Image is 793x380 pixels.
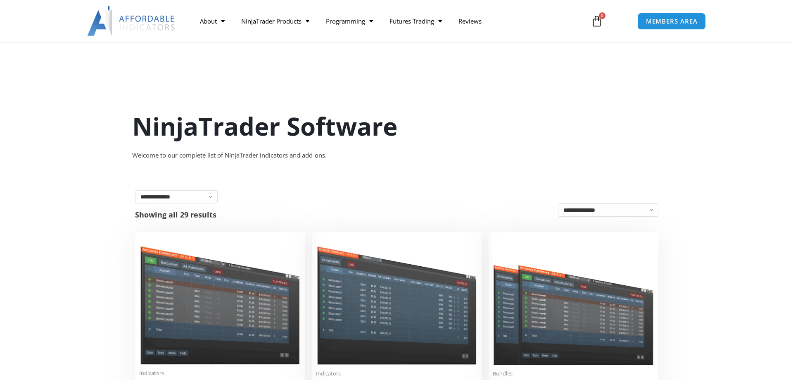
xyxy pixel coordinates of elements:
a: Futures Trading [381,12,450,31]
img: LogoAI | Affordable Indicators – NinjaTrader [87,6,176,36]
a: NinjaTrader Products [233,12,318,31]
select: Shop order [558,203,658,217]
a: 0 [579,9,615,33]
a: MEMBERS AREA [637,13,706,30]
img: Duplicate Account Actions [139,236,301,365]
a: Programming [318,12,381,31]
nav: Menu [192,12,582,31]
a: Reviews [450,12,490,31]
span: Bundles [493,370,654,377]
h1: NinjaTrader Software [132,109,661,143]
span: MEMBERS AREA [646,18,698,24]
a: About [192,12,233,31]
span: Indicators [139,370,301,377]
span: Indicators [316,370,477,377]
span: 0 [599,12,605,19]
p: Showing all 29 results [135,211,216,218]
img: Accounts Dashboard Suite [493,236,654,365]
div: Welcome to our complete list of NinjaTrader indicators and add-ons. [132,150,661,161]
img: Account Risk Manager [316,236,477,365]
